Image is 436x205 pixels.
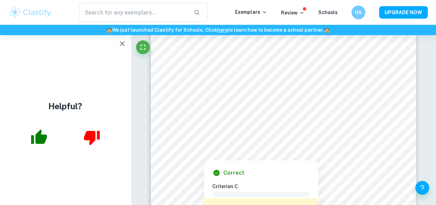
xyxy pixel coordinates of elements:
[212,183,315,190] h6: Criterion C
[8,6,52,19] img: Clastify logo
[281,9,304,17] p: Review
[223,169,244,177] h6: Correct
[235,8,267,16] p: Exemplars
[1,26,435,34] h6: We just launched Clastify for Schools. Click to learn how to become a school partner.
[324,27,330,33] span: 🏫
[48,100,82,112] h4: Helpful?
[217,27,228,33] a: here
[351,6,365,19] button: HA
[415,181,429,195] button: Help and Feedback
[79,3,188,22] input: Search for any exemplars...
[318,10,338,15] a: Schools
[136,40,150,54] button: Fullscreen
[355,9,362,16] h6: HA
[106,27,112,33] span: 🏫
[379,6,428,19] button: UPGRADE NOW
